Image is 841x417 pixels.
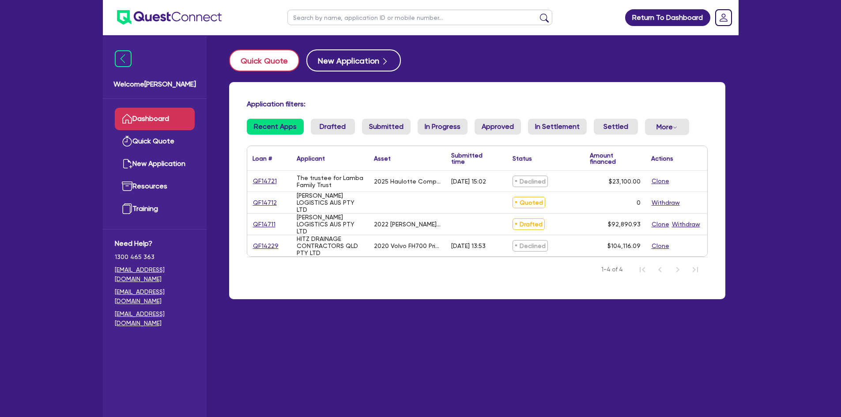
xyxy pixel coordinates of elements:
[513,218,545,230] span: Drafted
[374,155,391,162] div: Asset
[451,152,494,165] div: Submitted time
[115,238,195,249] span: Need Help?
[122,203,132,214] img: training
[651,261,669,278] button: Previous Page
[115,175,195,198] a: Resources
[122,181,132,192] img: resources
[601,265,623,274] span: 1-4 of 4
[634,261,651,278] button: First Page
[451,178,486,185] div: [DATE] 15:02
[608,221,641,228] span: $92,890.93
[253,241,279,251] a: QF14229
[115,130,195,153] a: Quick Quote
[625,9,710,26] a: Return To Dashboard
[297,192,363,213] div: [PERSON_NAME] LOGISTICS AUS PTY LTD
[115,153,195,175] a: New Application
[253,219,276,229] a: QF14711
[253,198,277,208] a: QF14712
[374,242,441,249] div: 2020 Volvo FH700 Prime Mover
[253,176,277,186] a: QF14721
[229,49,299,71] button: Quick Quote
[374,178,441,185] div: 2025 Haulotte Compact10AE
[362,119,411,135] a: Submitted
[229,49,306,71] a: Quick Quote
[451,242,486,249] div: [DATE] 13:53
[297,174,363,188] div: The trustee for Lamba Family Trust
[513,197,545,208] span: Quoted
[609,178,641,185] span: $23,100.00
[607,242,641,249] span: $104,116.09
[513,176,548,187] span: Declined
[115,50,132,67] img: icon-menu-close
[651,176,670,186] button: Clone
[297,155,325,162] div: Applicant
[637,199,641,206] div: 0
[712,6,735,29] a: Dropdown toggle
[311,119,355,135] a: Drafted
[115,265,195,284] a: [EMAIL_ADDRESS][DOMAIN_NAME]
[475,119,521,135] a: Approved
[645,119,689,135] button: Dropdown toggle
[651,241,670,251] button: Clone
[297,235,363,256] div: HITZ DRAINAGE CONTRACTORS QLD PTY LTD
[122,136,132,147] img: quick-quote
[513,155,532,162] div: Status
[671,219,701,229] button: Withdraw
[122,158,132,169] img: new-application
[115,309,195,328] a: [EMAIL_ADDRESS][DOMAIN_NAME]
[117,10,222,25] img: quest-connect-logo-blue
[247,119,304,135] a: Recent Apps
[686,261,704,278] button: Last Page
[669,261,686,278] button: Next Page
[594,119,638,135] a: Settled
[115,252,195,262] span: 1300 465 363
[253,155,272,162] div: Loan #
[115,198,195,220] a: Training
[287,10,552,25] input: Search by name, application ID or mobile number...
[528,119,587,135] a: In Settlement
[247,100,708,108] h4: Application filters:
[418,119,468,135] a: In Progress
[306,49,401,71] button: New Application
[297,214,363,235] div: [PERSON_NAME] LOGISTICS AUS PTY LTD
[651,198,680,208] button: Withdraw
[113,79,196,90] span: Welcome [PERSON_NAME]
[115,108,195,130] a: Dashboard
[374,221,441,228] div: 2022 [PERSON_NAME] TAUTLINER B DROP DECK MEZZ TRIAXLE
[651,219,670,229] button: Clone
[115,287,195,306] a: [EMAIL_ADDRESS][DOMAIN_NAME]
[651,155,673,162] div: Actions
[590,152,641,165] div: Amount financed
[513,240,548,252] span: Declined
